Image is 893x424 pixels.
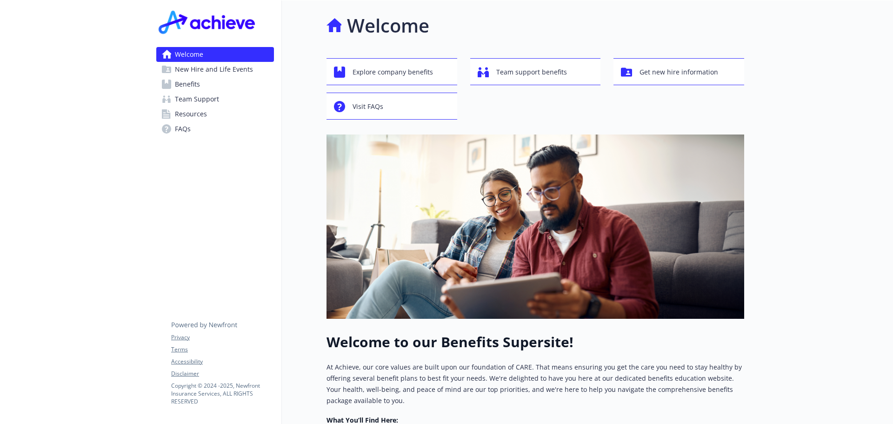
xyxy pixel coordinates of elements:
h1: Welcome to our Benefits Supersite! [327,334,744,350]
span: FAQs [175,121,191,136]
button: Team support benefits [470,58,601,85]
span: Resources [175,107,207,121]
a: Welcome [156,47,274,62]
button: Explore company benefits [327,58,457,85]
p: At Achieve, our core values are built upon our foundation of CARE. That means ensuring you get th... [327,362,744,406]
a: New Hire and Life Events [156,62,274,77]
span: Team support benefits [496,63,567,81]
a: Resources [156,107,274,121]
a: FAQs [156,121,274,136]
span: Explore company benefits [353,63,433,81]
h1: Welcome [347,12,429,40]
img: overview page banner [327,135,744,319]
span: Get new hire information [640,63,718,81]
span: New Hire and Life Events [175,62,253,77]
p: Copyright © 2024 - 2025 , Newfront Insurance Services, ALL RIGHTS RESERVED [171,382,273,405]
a: Benefits [156,77,274,92]
span: Team Support [175,92,219,107]
a: Team Support [156,92,274,107]
a: Privacy [171,333,273,342]
span: Benefits [175,77,200,92]
a: Disclaimer [171,370,273,378]
button: Visit FAQs [327,93,457,120]
a: Accessibility [171,357,273,366]
a: Terms [171,345,273,354]
span: Visit FAQs [353,98,383,115]
button: Get new hire information [613,58,744,85]
span: Welcome [175,47,203,62]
